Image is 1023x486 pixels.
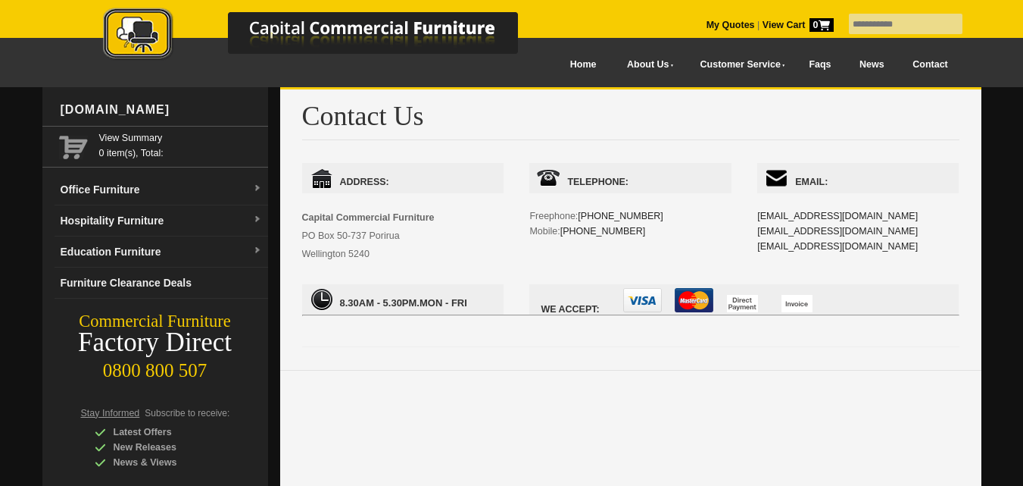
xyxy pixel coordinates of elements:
strong: View Cart [763,20,834,30]
a: Customer Service [683,48,794,82]
div: News & Views [95,455,239,470]
img: invoice [781,295,812,312]
a: Faqs [795,48,846,82]
div: Commercial Furniture [42,311,268,332]
a: Hospitality Furnituredropdown [55,205,268,237]
div: [DOMAIN_NAME] [55,87,268,133]
a: News [845,48,898,82]
a: [EMAIL_ADDRESS][DOMAIN_NAME] [757,241,918,252]
a: Capital Commercial Furniture Logo [61,8,591,67]
img: mastercard [675,288,713,312]
img: dropdown [253,215,262,224]
span: Subscribe to receive: [145,408,229,419]
span: 0 [809,18,834,32]
a: Office Furnituredropdown [55,174,268,205]
span: PO Box 50-737 Porirua Wellington 5240 [302,212,435,259]
img: Capital Commercial Furniture Logo [61,8,591,63]
div: Freephone: Mobile: [529,163,731,269]
span: Telephone: [529,163,731,193]
span: Email: [757,163,959,193]
a: Furniture Clearance Deals [55,268,268,299]
a: My Quotes [706,20,755,30]
a: View Cart0 [759,20,833,30]
a: [EMAIL_ADDRESS][DOMAIN_NAME] [757,226,918,237]
a: [PHONE_NUMBER] [560,226,646,237]
img: direct payment [727,295,758,312]
a: Contact [898,48,962,82]
span: Address: [302,163,504,193]
div: 0800 800 507 [42,353,268,381]
span: 0 item(s), Total: [99,130,262,158]
span: We accept: [529,284,959,315]
div: Latest Offers [95,425,239,440]
img: dropdown [253,246,262,256]
img: visa [623,288,662,312]
h1: Contact Us [302,102,959,140]
a: [EMAIL_ADDRESS][DOMAIN_NAME] [757,211,918,221]
span: 8.30am - 5.30pm. [340,297,420,309]
strong: Capital Commercial Furniture [302,212,435,223]
img: dropdown [253,184,262,193]
a: [PHONE_NUMBER] [578,211,663,221]
a: Education Furnituredropdown [55,237,268,268]
span: Stay Informed [81,408,140,419]
span: Mon - Fri [302,284,504,315]
a: About Us [610,48,683,82]
div: Factory Direct [42,332,268,353]
div: New Releases [95,440,239,455]
a: View Summary [99,130,262,146]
